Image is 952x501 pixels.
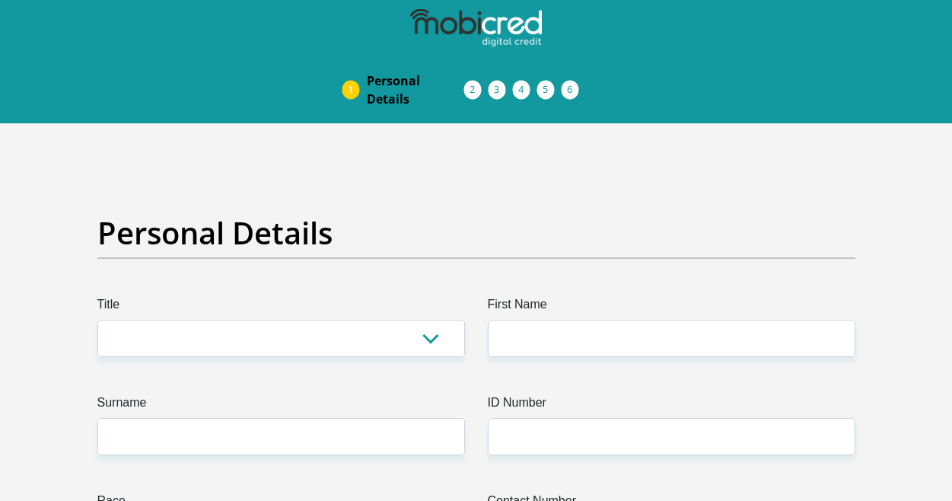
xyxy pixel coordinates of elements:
label: Title [97,295,465,320]
input: Surname [97,418,465,455]
label: ID Number [488,394,855,418]
label: Surname [97,394,465,418]
img: mobicred logo [410,9,541,47]
span: Personal Details [367,72,464,108]
input: ID Number [488,418,855,455]
label: First Name [488,295,855,320]
a: PersonalDetails [355,65,476,114]
h2: Personal Details [97,215,855,251]
input: First Name [488,320,855,357]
